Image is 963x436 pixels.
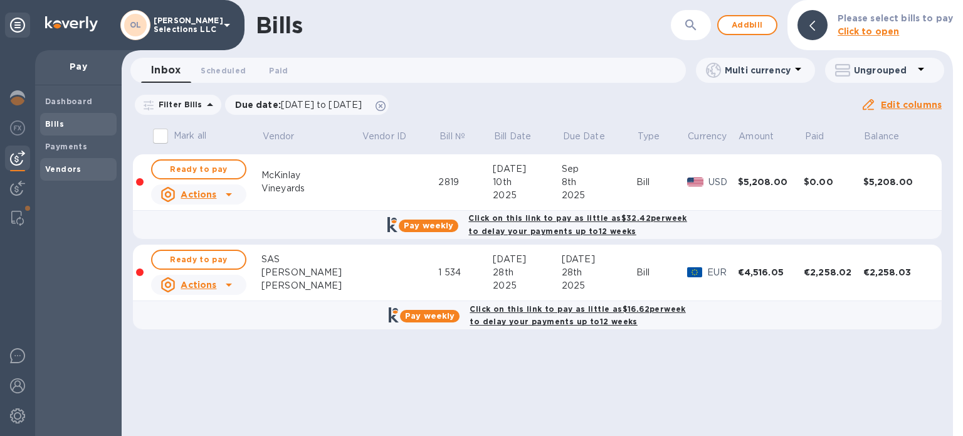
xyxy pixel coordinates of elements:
img: USD [687,178,704,186]
div: €2,258.02 [804,266,863,279]
b: Click on this link to pay as little as $32.42 per week to delay your payments up to 12 weeks [468,213,687,236]
div: 28th [562,266,636,279]
p: Mark all [174,129,206,142]
p: Due Date [563,130,605,143]
div: [DATE] [493,162,562,176]
div: 8th [562,176,636,189]
span: Bill № [439,130,481,143]
span: Vendor [263,130,311,143]
div: 2025 [493,189,562,202]
div: Bill [636,266,687,279]
button: Ready to pay [151,159,246,179]
div: Vineyards [261,182,361,195]
div: Due date:[DATE] to [DATE] [225,95,389,115]
p: Vendor [263,130,295,143]
p: Currency [688,130,727,143]
p: Bill № [439,130,465,143]
p: USD [708,176,737,189]
div: $5,208.00 [863,176,930,188]
p: EUR [707,266,738,279]
b: Click on this link to pay as little as $16.62 per week to delay your payments up to 12 weeks [470,304,685,327]
div: [DATE] [493,253,562,266]
b: Dashboard [45,97,93,106]
span: Scheduled [201,64,246,77]
div: 2025 [493,279,562,292]
span: Bill Date [494,130,547,143]
p: Due date : [235,98,369,111]
p: Vendor ID [362,130,406,143]
div: McKinlay [261,169,361,182]
p: Type [638,130,660,143]
div: [DATE] [562,253,636,266]
p: Filter Bills [154,99,203,110]
p: [PERSON_NAME] Selections LLC [154,16,216,34]
span: Ready to pay [162,162,235,177]
b: Bills [45,119,64,129]
span: Paid [269,64,288,77]
span: Inbox [151,61,181,79]
b: Pay weekly [404,221,453,230]
div: [PERSON_NAME] [261,266,361,279]
p: Multi currency [725,64,791,77]
b: Pay weekly [405,311,455,321]
div: 2819 [438,176,493,189]
img: Foreign exchange [10,120,25,136]
div: SAS [261,253,361,266]
span: Amount [739,130,790,143]
div: 2025 [562,279,636,292]
span: Balance [864,130,915,143]
span: [DATE] to [DATE] [281,100,362,110]
p: Balance [864,130,899,143]
span: Due Date [563,130,621,143]
div: 10th [493,176,562,189]
b: Click to open [838,26,900,36]
p: Ungrouped [854,64,913,77]
div: Sep [562,162,636,176]
b: Vendors [45,164,82,174]
u: Actions [181,189,216,199]
div: 28th [493,266,562,279]
b: Please select bills to pay [838,13,953,23]
span: Add bill [729,18,766,33]
div: €2,258.03 [863,266,930,279]
span: Vendor ID [362,130,423,143]
u: Actions [181,280,216,290]
div: $0.00 [804,176,863,188]
div: 2025 [562,189,636,202]
span: Ready to pay [162,252,235,267]
button: Ready to pay [151,250,246,270]
p: Amount [739,130,774,143]
p: Pay [45,60,112,73]
div: $5,208.00 [738,176,804,188]
p: Paid [805,130,824,143]
div: €4,516.05 [738,266,804,279]
u: Edit columns [881,100,942,110]
span: Paid [805,130,841,143]
h1: Bills [256,12,302,38]
div: Unpin categories [5,13,30,38]
p: Bill Date [494,130,531,143]
div: [PERSON_NAME] [261,279,361,292]
div: 1 534 [438,266,493,279]
div: Bill [636,176,687,189]
span: Type [638,130,676,143]
b: Payments [45,142,87,151]
img: Logo [45,16,98,31]
button: Addbill [717,15,777,35]
b: OL [130,20,142,29]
